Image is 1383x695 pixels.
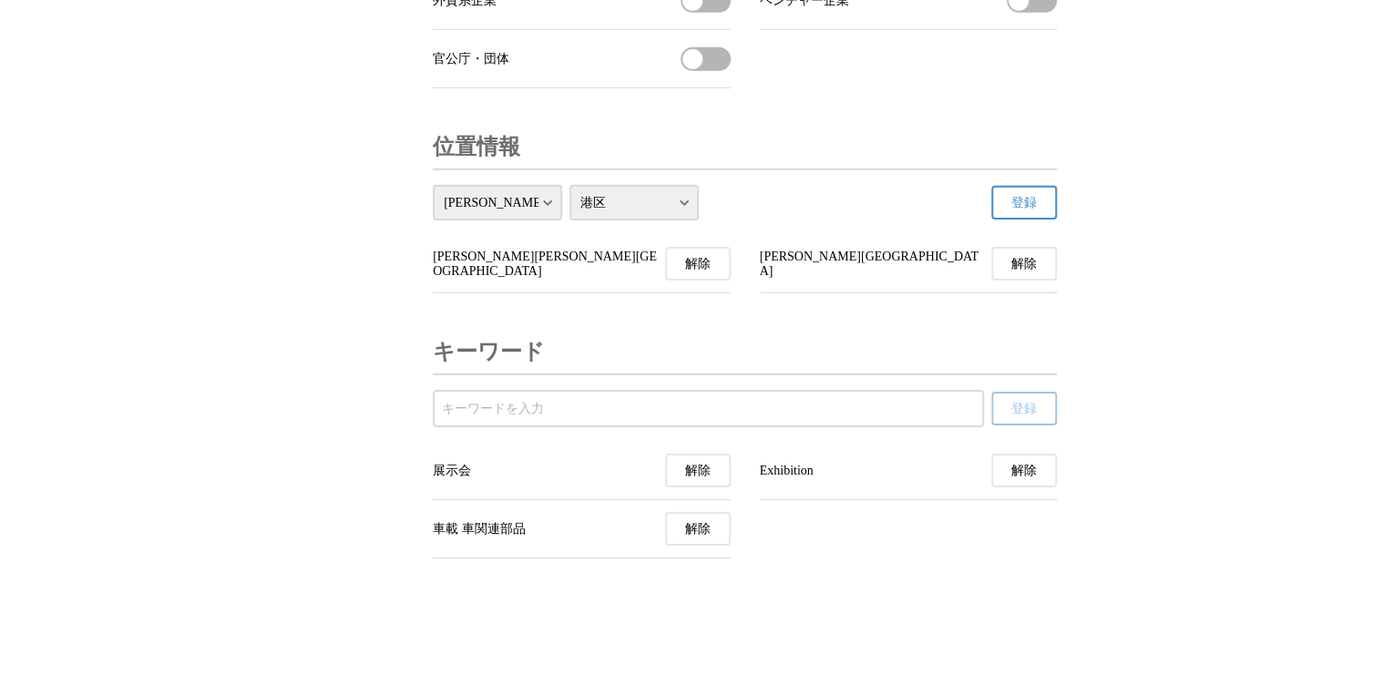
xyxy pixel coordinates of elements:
[433,330,545,373] h3: キーワード
[1011,463,1037,479] span: 解除
[685,521,711,537] span: 解除
[991,247,1057,281] button: 東京都港区の受信を解除
[991,186,1057,220] button: 登録
[685,463,711,479] span: 解除
[1011,195,1037,211] span: 登録
[433,463,471,479] span: 展示会
[433,250,658,279] span: [PERSON_NAME][PERSON_NAME][GEOGRAPHIC_DATA]
[991,454,1057,487] button: Exhibitionの受信を解除
[760,250,985,279] span: [PERSON_NAME][GEOGRAPHIC_DATA]
[665,454,731,487] button: 展示会の受信を解除
[433,185,562,220] select: 都道府県
[433,521,526,537] span: 車載 車関連部品
[1011,256,1037,272] span: 解除
[760,464,814,478] span: Exhibition
[665,247,731,281] button: 東京都千代田区の受信を解除
[665,512,731,546] button: 車載 車関連部品の受信を解除
[442,399,975,419] input: 受信するキーワードを登録する
[569,185,699,220] select: 市区町村
[685,256,711,272] span: 解除
[433,125,520,169] h3: 位置情報
[991,392,1057,425] button: 登録
[433,51,509,67] span: 官公庁・団体
[1011,401,1037,417] span: 登録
